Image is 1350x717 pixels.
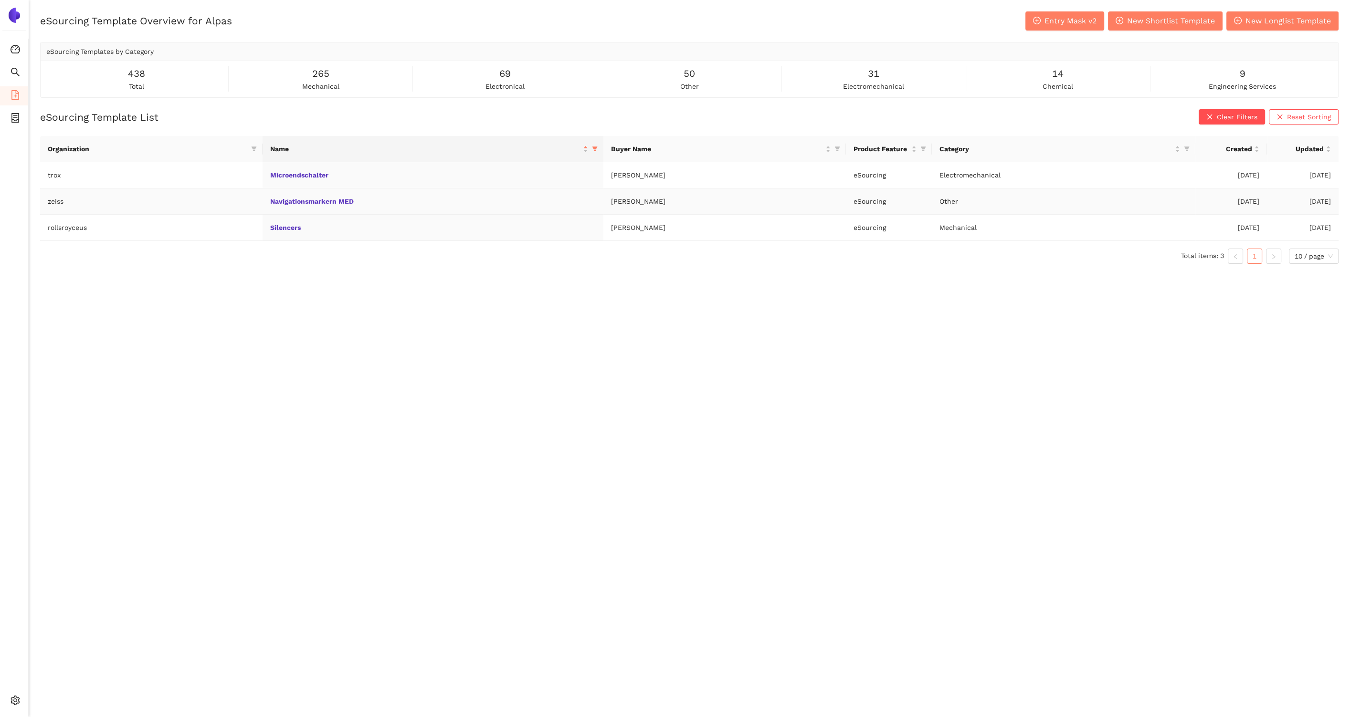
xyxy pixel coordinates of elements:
[846,162,932,188] td: eSourcing
[920,146,926,152] span: filter
[1266,249,1281,264] button: right
[846,188,932,215] td: eSourcing
[1267,188,1339,215] td: [DATE]
[40,110,158,124] h2: eSourcing Template List
[603,162,845,188] td: [PERSON_NAME]
[1182,142,1192,156] span: filter
[40,14,232,28] h2: eSourcing Template Overview for Alpas
[1226,11,1339,31] button: plus-circleNew Longlist Template
[1199,109,1265,125] button: closeClear Filters
[1233,254,1238,260] span: left
[1266,249,1281,264] li: Next Page
[312,66,329,81] span: 265
[1228,249,1243,264] button: left
[1044,15,1097,27] span: Entry Mask v2
[1239,66,1245,81] span: 9
[1271,254,1276,260] span: right
[1217,112,1257,122] span: Clear Filters
[834,146,840,152] span: filter
[833,142,842,156] span: filter
[1267,162,1339,188] td: [DATE]
[40,188,263,215] td: zeiss
[868,66,879,81] span: 31
[1127,15,1215,27] span: New Shortlist Template
[270,144,581,154] span: Name
[1195,215,1267,241] td: [DATE]
[1195,136,1267,162] th: this column's title is Created,this column is sortable
[40,162,263,188] td: trox
[918,142,928,156] span: filter
[40,215,263,241] td: rollsroyceus
[1247,249,1262,263] a: 1
[1228,249,1243,264] li: Previous Page
[1245,15,1331,27] span: New Longlist Template
[1295,249,1333,263] span: 10 / page
[1184,146,1190,152] span: filter
[1209,81,1276,92] span: engineering services
[1033,17,1041,26] span: plus-circle
[603,188,845,215] td: [PERSON_NAME]
[1206,114,1213,121] span: close
[854,144,909,154] span: Product Feature
[846,136,932,162] th: this column's title is Product Feature,this column is sortable
[1108,11,1223,31] button: plus-circleNew Shortlist Template
[603,136,845,162] th: this column's title is Buyer Name,this column is sortable
[11,41,20,60] span: dashboard
[603,215,845,241] td: [PERSON_NAME]
[1052,66,1064,81] span: 14
[485,81,525,92] span: electronical
[843,81,904,92] span: electromechanical
[499,66,511,81] span: 69
[939,144,1173,154] span: Category
[932,162,1195,188] td: Electromechanical
[48,144,247,154] span: Organization
[1116,17,1123,26] span: plus-circle
[932,215,1195,241] td: Mechanical
[1247,249,1262,264] li: 1
[1287,112,1331,122] span: Reset Sorting
[1195,162,1267,188] td: [DATE]
[11,692,20,711] span: setting
[932,136,1195,162] th: this column's title is Category,this column is sortable
[592,146,598,152] span: filter
[1043,81,1073,92] span: chemical
[680,81,698,92] span: other
[11,110,20,129] span: container
[129,81,144,92] span: total
[846,215,932,241] td: eSourcing
[1275,144,1324,154] span: Updated
[46,48,154,55] span: eSourcing Templates by Category
[684,66,695,81] span: 50
[1234,17,1242,26] span: plus-circle
[1267,215,1339,241] td: [DATE]
[1025,11,1104,31] button: plus-circleEntry Mask v2
[1289,249,1339,264] div: Page Size
[251,146,257,152] span: filter
[590,142,600,156] span: filter
[932,188,1195,215] td: Other
[128,66,145,81] span: 438
[1269,109,1339,125] button: closeReset Sorting
[1267,136,1339,162] th: this column's title is Updated,this column is sortable
[11,87,20,106] span: file-add
[11,64,20,83] span: search
[302,81,339,92] span: mechanical
[249,142,259,156] span: filter
[1195,188,1267,215] td: [DATE]
[7,8,22,23] img: Logo
[1181,249,1224,264] li: Total items: 3
[1203,144,1252,154] span: Created
[611,144,823,154] span: Buyer Name
[1276,114,1283,121] span: close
